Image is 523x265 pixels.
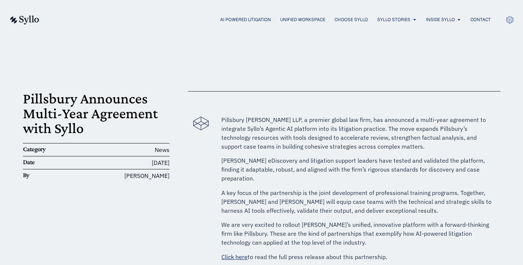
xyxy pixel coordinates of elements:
[23,171,72,179] h6: By
[280,16,325,23] a: Unified Workspace
[221,252,493,261] p: to read the full press release about this partnership.
[23,91,170,136] h1: Pillsbury Announces Multi-Year Agreement with Syllo
[220,16,271,23] a: AI Powered Litigation
[54,16,491,23] div: Menu Toggle
[426,16,455,23] a: Inside Syllo
[23,158,72,166] h6: Date
[124,171,170,180] span: [PERSON_NAME]
[377,16,410,23] a: Syllo Stories
[221,253,248,261] a: Click here
[54,16,491,23] nav: Menu
[221,116,486,150] span: Pillsbury [PERSON_NAME] LLP, a premier global law firm, has announced a multi-year agreement to i...
[152,159,170,166] time: [DATE]
[221,189,492,214] span: A key focus of the partnership is the joint development of professional training programs. Togeth...
[221,221,489,246] span: We are very excited to rollout [PERSON_NAME]’s unified, innovative platform with a forward-thinki...
[221,157,485,182] span: [PERSON_NAME] eDiscovery and litigation support leaders have tested and validated the platform, f...
[335,16,368,23] a: Choose Syllo
[155,146,170,153] span: News
[9,16,39,24] img: syllo
[23,145,72,153] h6: Category
[470,16,491,23] a: Contact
